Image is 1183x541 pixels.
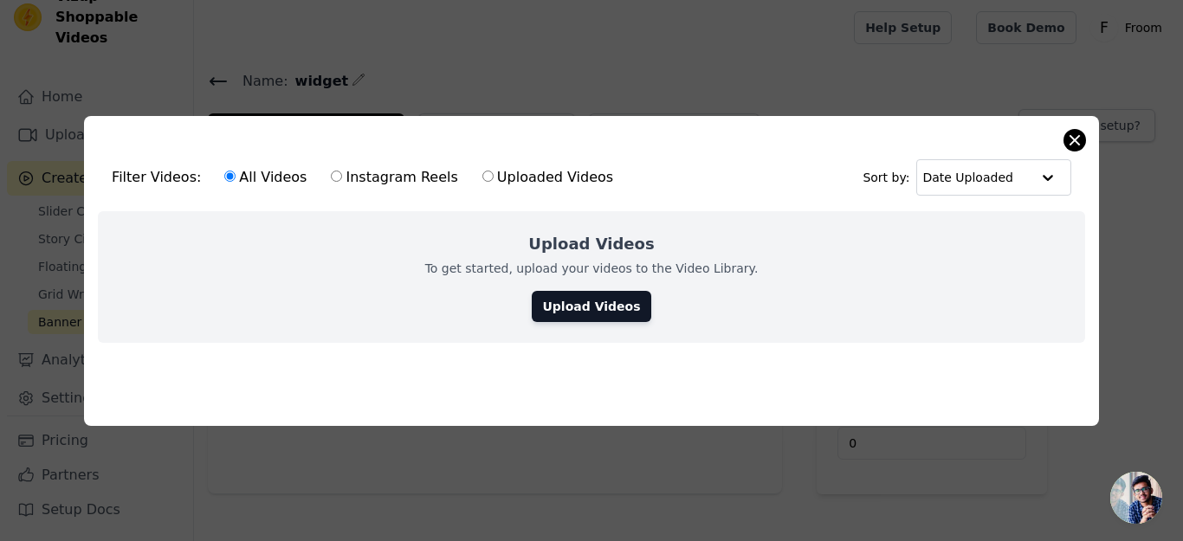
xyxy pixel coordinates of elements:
a: Upload Videos [532,291,650,322]
div: Sort by: [863,159,1071,196]
div: Open chat [1110,472,1162,524]
h2: Upload Videos [528,232,654,256]
label: All Videos [223,166,307,189]
button: Close modal [1064,130,1085,151]
p: To get started, upload your videos to the Video Library. [425,260,759,277]
label: Instagram Reels [330,166,458,189]
div: Filter Videos: [112,158,623,197]
label: Uploaded Videos [482,166,614,189]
